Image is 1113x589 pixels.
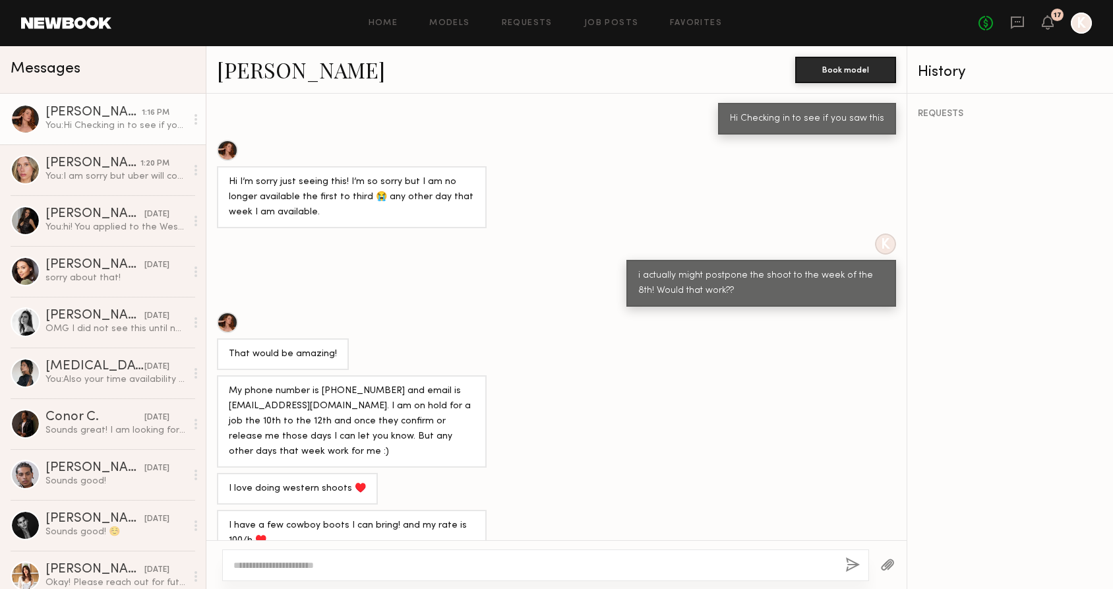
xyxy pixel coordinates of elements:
[144,412,169,424] div: [DATE]
[45,221,186,233] div: You: hi! You applied to the Western Jewelry Lifestyle campaign! I just wanted to make sure you sa...
[45,411,144,424] div: Conor C.
[502,19,553,28] a: Requests
[45,563,144,576] div: [PERSON_NAME]
[429,19,469,28] a: Models
[144,361,169,373] div: [DATE]
[1071,13,1092,34] a: K
[795,63,896,75] a: Book model
[45,106,142,119] div: [PERSON_NAME]
[45,259,144,272] div: [PERSON_NAME]
[45,272,186,284] div: sorry about that!
[584,19,639,28] a: Job Posts
[45,373,186,386] div: You: Also your time availability so I can book time slot for location!
[45,475,186,487] div: Sounds good!
[144,259,169,272] div: [DATE]
[45,157,140,170] div: [PERSON_NAME]
[217,55,385,84] a: [PERSON_NAME]
[144,564,169,576] div: [DATE]
[45,424,186,437] div: Sounds great! I am looking forward to it
[229,347,337,362] div: That would be amazing!
[45,323,186,335] div: OMG I did not see this until now…. I for some reason never get notifications for messages on this...
[45,462,144,475] div: [PERSON_NAME]
[369,19,398,28] a: Home
[144,310,169,323] div: [DATE]
[638,268,884,299] div: i actually might postpone the shoot to the week of the 8th! Would that work??
[45,576,186,589] div: Okay! Please reach out for future Projects too. Thanks!
[229,384,475,460] div: My phone number is [PHONE_NUMBER] and email is [EMAIL_ADDRESS][DOMAIN_NAME]. I am on hold for a j...
[144,208,169,221] div: [DATE]
[144,513,169,526] div: [DATE]
[45,119,186,132] div: You: Hi Checking in to see if you saw this
[45,526,186,538] div: Sounds good! ☺️
[144,462,169,475] div: [DATE]
[229,175,475,220] div: Hi I’m sorry just seeing this! I’m so sorry but I am no longer available the first to third 😭 any...
[140,158,169,170] div: 1:20 PM
[45,360,144,373] div: [MEDICAL_DATA][PERSON_NAME]
[45,170,186,183] div: You: I am sorry but uber will cost 150 for one way; is there any way you can borrow transportatio...
[11,61,80,77] span: Messages
[795,57,896,83] button: Book model
[229,481,366,497] div: I love doing western shoots ♥️
[45,512,144,526] div: [PERSON_NAME]
[918,109,1102,119] div: REQUESTS
[1054,12,1062,19] div: 17
[730,111,884,127] div: Hi Checking in to see if you saw this
[670,19,722,28] a: Favorites
[918,65,1102,80] div: History
[229,518,475,549] div: I have a few cowboy boots I can bring! and my rate is 100/h ♥️
[45,309,144,323] div: [PERSON_NAME]
[45,208,144,221] div: [PERSON_NAME]
[142,107,169,119] div: 1:16 PM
